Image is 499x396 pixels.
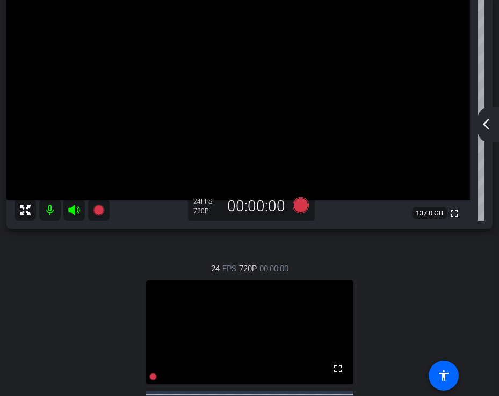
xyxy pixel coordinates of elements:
[480,118,493,131] mat-icon: arrow_back_ios_new
[259,263,288,275] span: 00:00:00
[222,263,236,275] span: FPS
[201,198,212,205] span: FPS
[211,263,220,275] span: 24
[239,263,257,275] span: 720P
[331,362,344,375] mat-icon: fullscreen
[412,207,447,220] span: 137.0 GB
[437,369,450,382] mat-icon: accessibility
[193,197,220,206] div: 24
[193,207,220,215] div: 720P
[220,197,292,215] div: 00:00:00
[448,207,461,220] mat-icon: fullscreen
